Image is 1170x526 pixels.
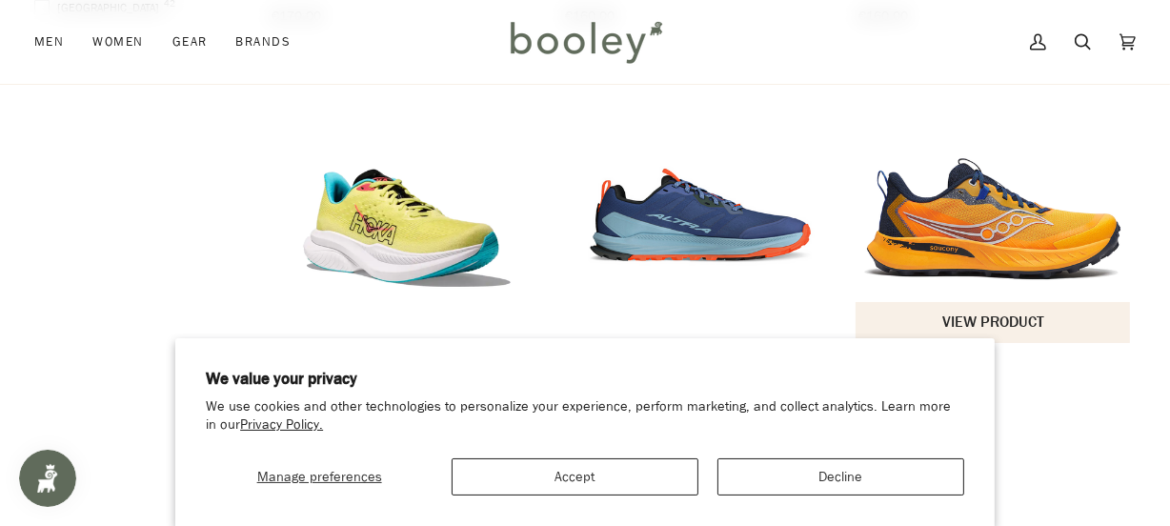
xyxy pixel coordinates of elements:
img: Hoka Men's Mach 6 Yuzu / Cielo Blue - Booley Galway [269,62,545,338]
a: Men's Lone Peak 9+ [562,57,838,427]
span: Men [34,32,64,51]
iframe: Button to open loyalty program pop-up [19,450,76,507]
button: View product [856,302,1130,343]
h2: We value your privacy [206,369,964,390]
img: Booley [502,14,669,70]
button: Manage preferences [206,458,433,496]
a: Privacy Policy. [240,415,323,434]
a: Men's Peregrine 15 [856,57,1132,427]
span: Manage preferences [257,468,382,486]
span: Women [92,32,143,51]
p: We use cookies and other technologies to personalize your experience, perform marketing, and coll... [206,398,964,435]
img: Altra Men's Lone Peak 9+ Navy - Booley Galway [562,62,838,338]
button: Decline [717,458,964,496]
span: Gear [172,32,208,51]
button: Accept [452,458,698,496]
img: Saucony Men's Peregrine 15 Peel / Navy - Booley Galway [856,62,1132,338]
span: Brands [235,32,291,51]
a: Men's Mach 6 [269,57,545,427]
